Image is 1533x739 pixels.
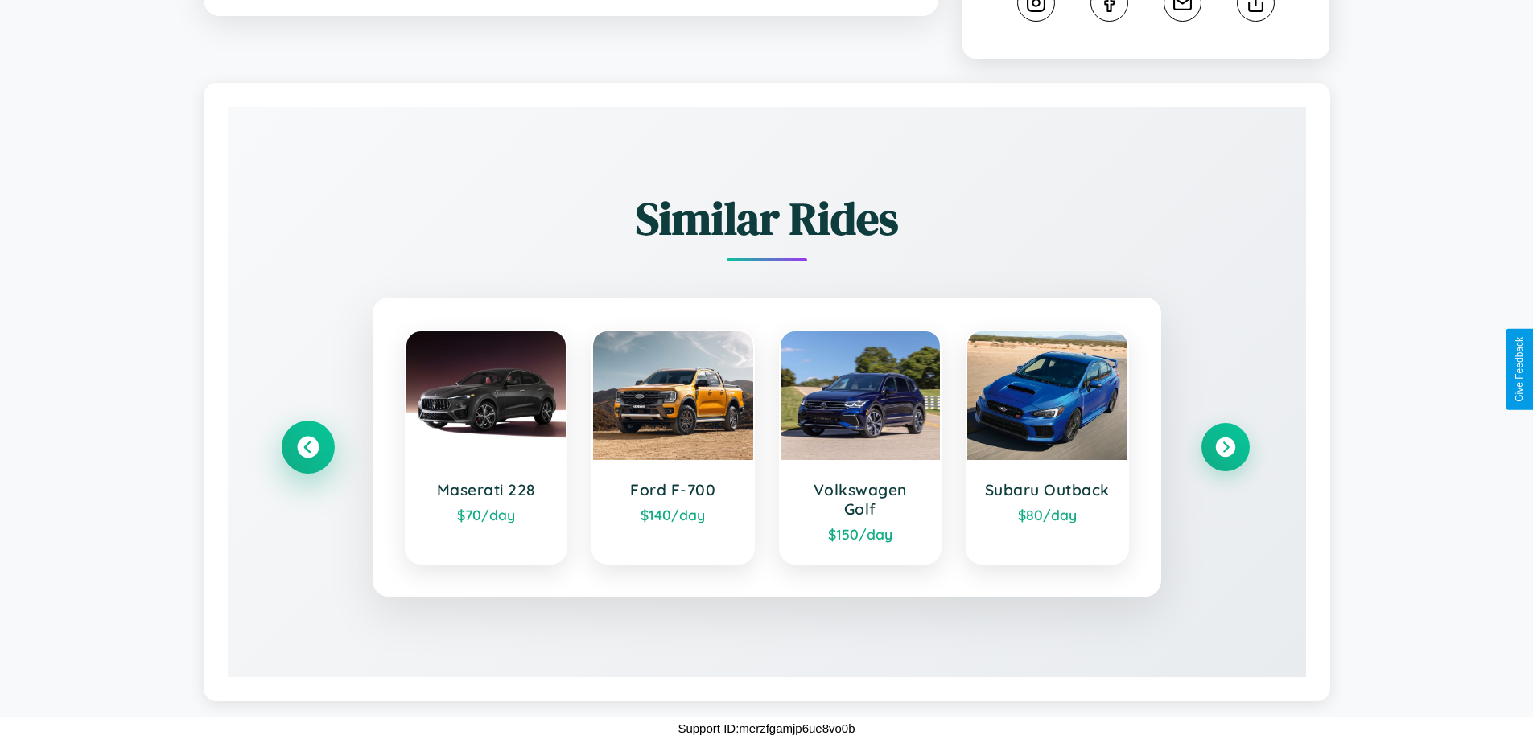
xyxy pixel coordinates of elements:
div: Give Feedback [1514,337,1525,402]
h3: Ford F-700 [609,480,737,499]
div: $ 80 /day [983,506,1111,523]
h3: Subaru Outback [983,480,1111,499]
div: $ 150 /day [797,525,925,543]
a: Ford F-700$140/day [591,330,755,565]
div: $ 140 /day [609,506,737,523]
div: $ 70 /day [422,506,550,523]
h2: Similar Rides [284,187,1250,249]
a: Subaru Outback$80/day [966,330,1129,565]
a: Volkswagen Golf$150/day [779,330,942,565]
h3: Volkswagen Golf [797,480,925,519]
p: Support ID: merzfgamjp6ue8vo0b [678,717,855,739]
h3: Maserati 228 [422,480,550,499]
a: Maserati 228$70/day [405,330,568,565]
